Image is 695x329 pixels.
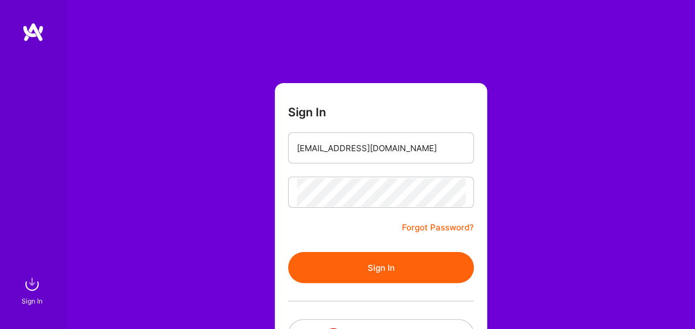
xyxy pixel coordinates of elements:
a: sign inSign In [23,273,43,307]
img: sign in [21,273,43,295]
input: Email... [297,134,465,162]
button: Sign In [288,252,474,283]
img: logo [22,22,44,42]
a: Forgot Password? [402,221,474,234]
div: Sign In [22,295,43,307]
h3: Sign In [288,105,326,119]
